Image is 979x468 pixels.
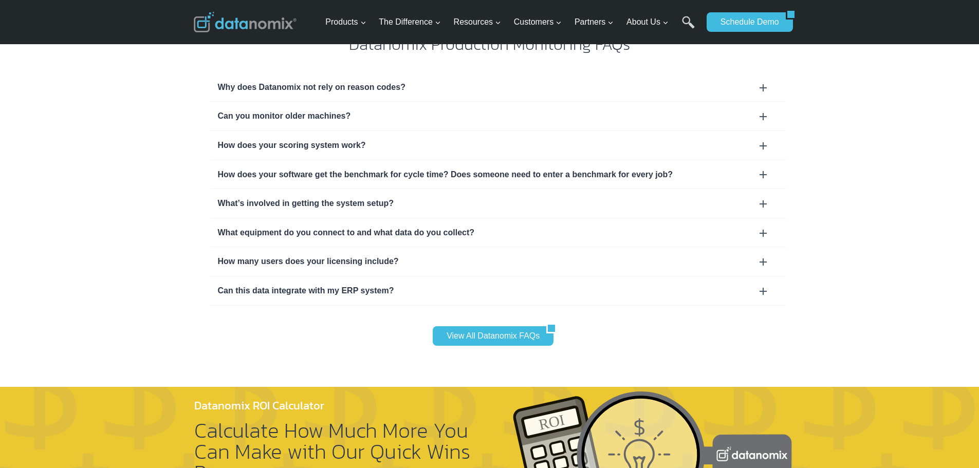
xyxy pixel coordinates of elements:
a: Search [682,16,695,39]
div: How does your software get the benchmark for cycle time? Does someone need to enter a benchmark f... [210,160,786,189]
span: State/Region [231,127,271,136]
a: Terms [115,229,131,236]
div: What equipment do you connect to and what data do you collect? [210,218,786,247]
div: Can you monitor older machines? [218,109,778,123]
img: Datanomix [194,12,297,32]
h2: Datanomix Production Monitoring FAQs [194,36,786,52]
div: How many users does your licensing include? [210,247,786,276]
div: Why does Datanomix not rely on reason codes? [210,73,786,102]
div: How does your scoring system work? [210,131,786,160]
a: Schedule Demo [707,12,786,32]
iframe: Chat Widget [928,419,979,468]
span: About Us [626,15,669,29]
span: Products [325,15,366,29]
span: Partners [575,15,614,29]
div: How many users does your licensing include? [218,255,778,268]
div: How does your software get the benchmark for cycle time? Does someone need to enter a benchmark f... [218,168,778,181]
h4: Datanomix ROI Calculator [194,397,473,414]
span: Customers [514,15,562,29]
div: Can you monitor older machines? [210,102,786,130]
section: FAQ Section [194,73,786,306]
a: View All Datanomix FAQs [433,326,546,346]
a: Privacy Policy [140,229,173,236]
span: The Difference [379,15,441,29]
div: What equipment do you connect to and what data do you collect? [218,226,778,239]
div: How does your scoring system work? [218,139,778,152]
nav: Primary Navigation [321,6,701,39]
div: Can this data integrate with my ERP system? [218,284,778,297]
span: Phone number [231,43,278,52]
div: What’s involved in getting the system setup? [218,197,778,210]
span: Resources [454,15,501,29]
div: Why does Datanomix not rely on reason codes? [218,81,778,94]
span: Last Name [231,1,264,10]
div: What’s involved in getting the system setup? [210,189,786,218]
div: Can this data integrate with my ERP system? [210,276,786,305]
